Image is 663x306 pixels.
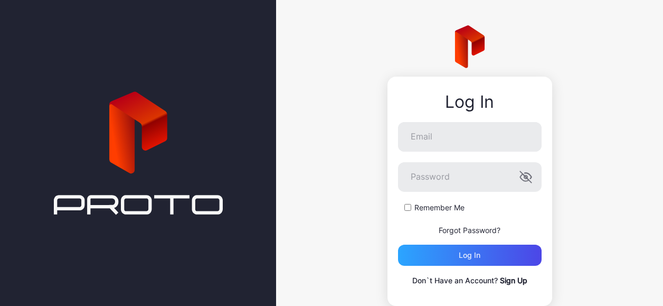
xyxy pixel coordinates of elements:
[519,171,532,183] button: Password
[414,202,465,213] label: Remember Me
[439,226,500,235] a: Forgot Password?
[398,162,542,192] input: Password
[398,274,542,287] p: Don`t Have an Account?
[398,92,542,112] div: Log In
[398,122,542,152] input: Email
[398,245,542,266] button: Log in
[500,276,527,285] a: Sign Up
[459,251,480,259] div: Log in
